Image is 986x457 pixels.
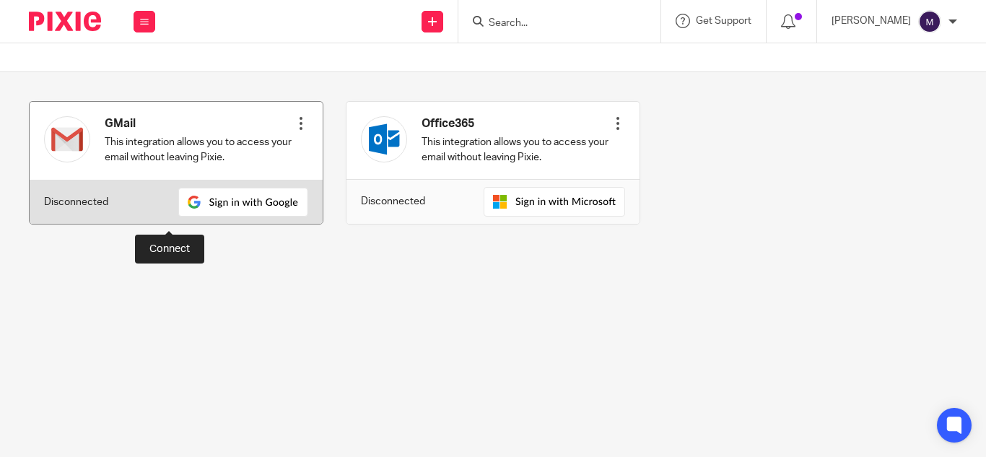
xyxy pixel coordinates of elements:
p: This integration allows you to access your email without leaving Pixie. [422,135,611,165]
h4: Office365 [422,116,611,131]
img: Pixie [29,12,101,31]
img: sign-in-with-outlook.svg [484,187,625,217]
p: Disconnected [361,194,425,209]
img: gmail.svg [44,116,90,162]
input: Search [487,17,617,30]
h4: GMail [105,116,294,131]
p: [PERSON_NAME] [832,14,911,28]
p: Disconnected [44,195,108,209]
img: svg%3E [918,10,941,33]
img: sign-in-with-gmail.svg [178,188,308,217]
p: This integration allows you to access your email without leaving Pixie. [105,135,294,165]
img: outlook.svg [361,116,407,162]
span: Get Support [696,16,751,26]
